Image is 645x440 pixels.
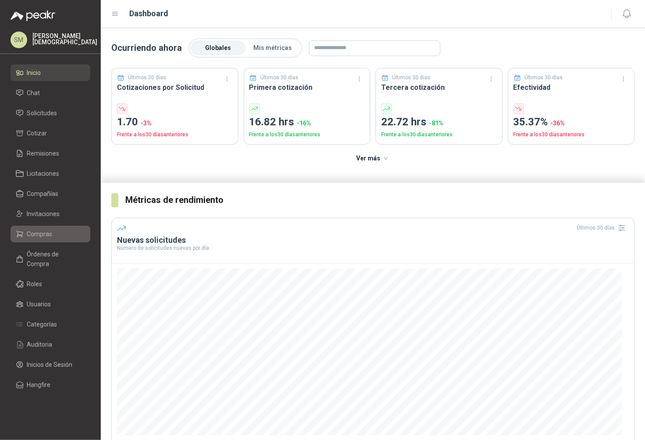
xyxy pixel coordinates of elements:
[351,150,395,167] button: Ver más
[11,64,90,81] a: Inicio
[27,209,60,219] span: Invitaciones
[11,185,90,202] a: Compañías
[11,206,90,222] a: Invitaciones
[11,356,90,373] a: Inicios de Sesión
[11,316,90,333] a: Categorías
[27,229,53,239] span: Compras
[27,340,53,349] span: Auditoria
[128,74,167,82] p: Últimos 30 días
[525,74,563,82] p: Últimos 30 días
[117,114,233,131] p: 1.70
[577,221,629,235] div: Últimos 30 días
[117,245,629,251] p: Número de solicitudes nuevas por día
[11,276,90,292] a: Roles
[27,108,57,118] span: Solicitudes
[117,131,233,139] p: Frente a los 30 días anteriores
[27,380,51,390] span: Hangfire
[27,279,43,289] span: Roles
[11,125,90,142] a: Cotizar
[297,120,312,127] span: -16 %
[11,145,90,162] a: Remisiones
[381,114,497,131] p: 22.72 hrs
[514,131,629,139] p: Frente a los 30 días anteriores
[27,149,60,158] span: Remisiones
[11,246,90,272] a: Órdenes de Compra
[27,360,73,369] span: Inicios de Sesión
[27,189,59,199] span: Compañías
[11,336,90,353] a: Auditoria
[249,114,365,131] p: 16.82 hrs
[260,74,298,82] p: Últimos 30 días
[27,128,47,138] span: Cotizar
[111,41,182,55] p: Ocurriendo ahora
[130,7,169,20] h1: Dashboard
[27,249,82,269] span: Órdenes de Compra
[381,131,497,139] p: Frente a los 30 días anteriores
[11,376,90,393] a: Hangfire
[11,165,90,182] a: Licitaciones
[11,296,90,312] a: Usuarios
[27,68,41,78] span: Inicio
[27,88,40,98] span: Chat
[141,120,152,127] span: -3 %
[27,319,57,329] span: Categorías
[514,114,629,131] p: 35.37%
[11,226,90,242] a: Compras
[117,82,233,93] h3: Cotizaciones por Solicitud
[381,82,497,93] h3: Tercera cotización
[11,105,90,121] a: Solicitudes
[32,33,97,45] p: [PERSON_NAME] [DEMOGRAPHIC_DATA]
[429,120,443,127] span: -81 %
[551,120,565,127] span: -36 %
[11,11,55,21] img: Logo peakr
[125,193,634,207] h3: Métricas de rendimiento
[117,235,629,245] h3: Nuevas solicitudes
[11,32,27,48] div: SM
[249,131,365,139] p: Frente a los 30 días anteriores
[206,44,231,51] span: Globales
[11,85,90,101] a: Chat
[27,299,51,309] span: Usuarios
[393,74,431,82] p: Últimos 30 días
[27,169,60,178] span: Licitaciones
[253,44,292,51] span: Mis métricas
[514,82,629,93] h3: Efectividad
[249,82,365,93] h3: Primera cotización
